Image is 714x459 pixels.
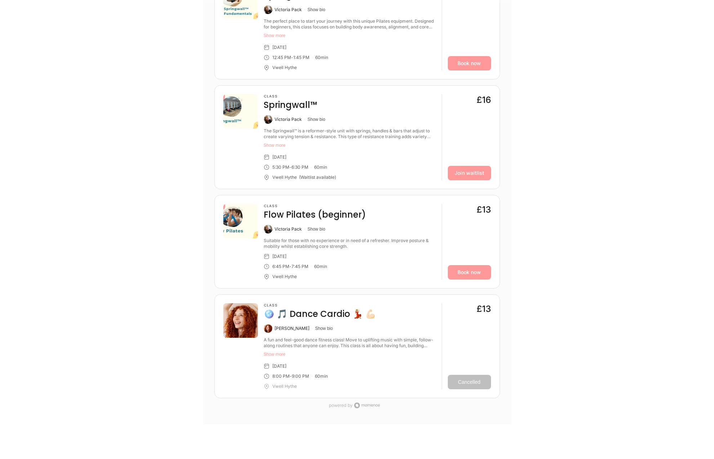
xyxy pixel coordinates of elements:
div: The perfect place to start your journey with this unique Pilates equipment. Designed for beginner... [264,18,436,30]
div: Vwell Hythe [272,174,297,180]
div: - [290,373,292,379]
button: Show more [264,33,436,38]
div: 9:00 PM [292,373,309,379]
div: Vwell Hythe [272,274,297,280]
h3: Class [264,94,317,99]
div: 60 min [315,55,328,60]
div: 60 min [314,264,327,269]
a: Book now [448,56,491,71]
button: Show more [264,351,436,357]
h4: Springwall™ [264,99,317,111]
div: Victoria Pack [275,226,302,232]
div: Vwell Hythe [272,383,297,389]
h4: 🪩 🎵 Dance Cardio 💃🏼 💪🏻 [264,308,376,320]
div: 6:45 PM [272,264,289,269]
h3: Class [264,303,376,308]
div: 8:00 PM [272,373,290,379]
div: Suitable for those with no experience or in need of a refresher. Improve posture & mobility whils... [264,238,436,249]
div: [PERSON_NAME] [275,326,309,331]
div: 60 min [314,164,327,170]
div: [DATE] [272,154,286,160]
div: 12:45 PM [272,55,291,60]
div: - [289,264,291,269]
div: 6:30 PM [291,164,308,170]
button: Cancelled [448,375,491,389]
a: Book now [448,265,491,280]
div: The Springwall™ is a reformer-style unit with springs, handles & bars that adjust to create varyi... [264,128,436,140]
h3: Class [264,204,366,208]
div: Victoria Pack [275,7,302,13]
div: 1:45 PM [293,55,309,60]
img: Victoria Pack [264,5,272,14]
a: Join waitlist [448,166,491,180]
div: - [291,55,293,60]
img: Victoria Pack [264,115,272,124]
div: A fun and feel-good dance fitness class! Move to uplifting music with simple, follow-along routin... [264,337,436,349]
div: 60 min [315,373,328,379]
div: 7:45 PM [291,264,308,269]
img: aa553f9f-2931-4451-b727-72da8bd8ddcb.png [223,204,258,238]
div: [DATE] [272,45,286,50]
div: £13 [477,204,491,215]
div: £13 [477,303,491,315]
img: 157770-picture.jpg [223,303,258,338]
div: [DATE] [272,254,286,259]
div: (Waitlist available) [299,174,336,180]
img: Caitlin McCarthy [264,324,272,333]
div: Victoria Pack [275,117,302,122]
div: [DATE] [272,363,286,369]
img: 5d9617d8-c062-43cb-9683-4a4abb156b5d.png [223,94,258,129]
div: Vwell Hythe [272,65,297,71]
div: 5:30 PM [272,164,289,170]
button: Show bio [308,7,325,13]
button: Show bio [308,226,325,232]
button: Show more [264,142,436,148]
h4: Flow Pilates (beginner) [264,209,366,221]
div: £16 [477,94,491,106]
button: Show bio [308,117,325,122]
div: - [289,164,291,170]
img: Victoria Pack [264,225,272,233]
button: Show bio [315,326,333,331]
